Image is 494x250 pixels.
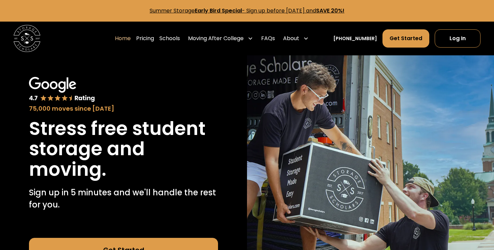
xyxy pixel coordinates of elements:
[13,25,40,52] a: home
[195,7,242,15] strong: Early Bird Special
[29,77,95,102] img: Google 4.7 star rating
[435,29,481,48] a: Log In
[185,29,256,48] div: Moving After College
[150,7,344,15] a: Summer StorageEarly Bird Special- Sign up before [DATE] andSAVE 20%!
[188,34,244,43] div: Moving After College
[261,29,275,48] a: FAQs
[283,34,299,43] div: About
[333,35,377,42] a: [PHONE_NUMBER]
[316,7,344,15] strong: SAVE 20%!
[382,29,429,48] a: Get Started
[159,29,180,48] a: Schools
[115,29,131,48] a: Home
[29,118,218,180] h1: Stress free student storage and moving.
[13,25,40,52] img: Storage Scholars main logo
[29,104,218,113] div: 75,000 moves since [DATE]
[136,29,154,48] a: Pricing
[280,29,311,48] div: About
[29,187,218,211] p: Sign up in 5 minutes and we'll handle the rest for you.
